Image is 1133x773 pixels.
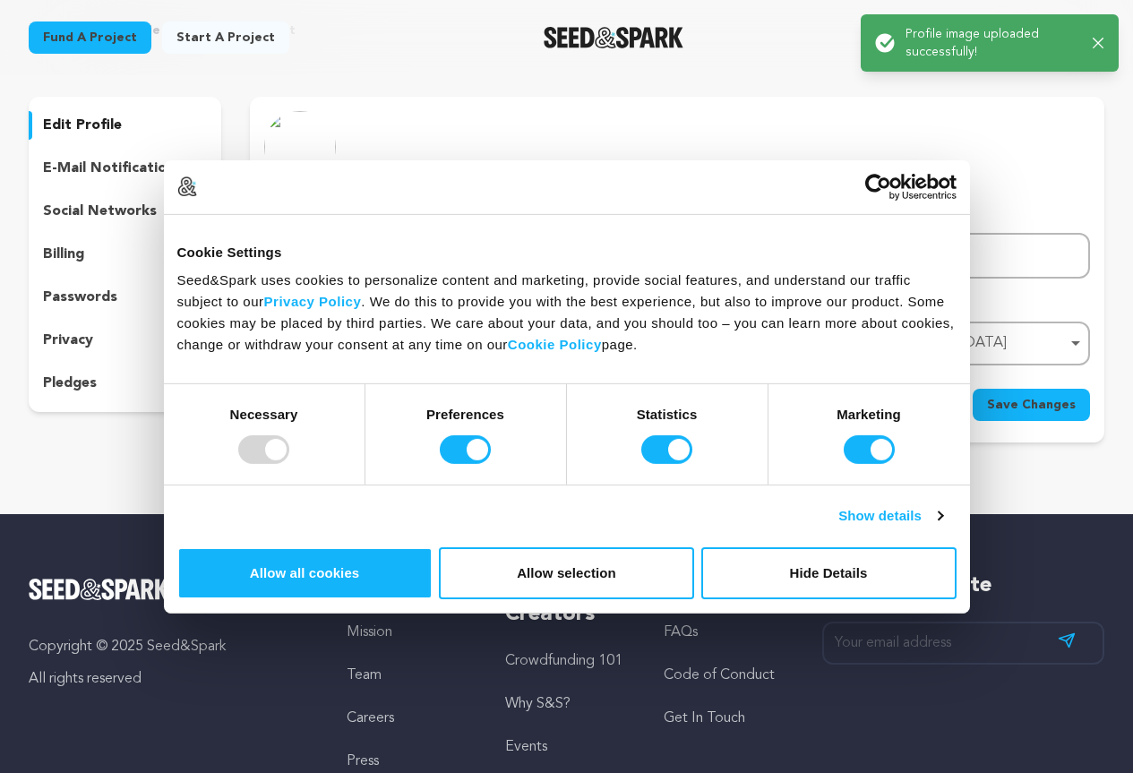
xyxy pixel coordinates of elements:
p: e-mail notifications [43,158,182,179]
p: Copyright © 2025 Seed&Spark [29,636,311,657]
a: Mission [347,625,392,640]
p: Profile image uploaded successfully! [906,25,1078,61]
p: All rights reserved [29,668,311,690]
button: Hide Details [701,547,957,599]
a: Start a project [162,21,289,54]
button: social networks [29,197,221,226]
button: passwords [29,283,221,312]
button: Allow selection [439,547,694,599]
strong: Preferences [426,407,504,422]
p: pledges [43,373,97,394]
span: Save Changes [987,396,1076,414]
button: pledges [29,369,221,398]
a: Press [347,754,379,769]
a: Fund a project [29,21,151,54]
button: e-mail notifications [29,154,221,183]
a: Team [347,668,382,683]
a: Get In Touch [664,711,745,726]
img: Seed&Spark Logo Dark Mode [544,27,684,48]
p: privacy [43,330,93,351]
button: privacy [29,326,221,355]
p: social networks [43,201,157,222]
a: Seed&Spark Homepage [29,579,311,600]
strong: Statistics [637,407,698,422]
div: Cookie Settings [177,241,957,262]
input: Your email address [822,622,1104,666]
a: Crowdfunding 101 [505,654,622,668]
a: Code of Conduct [664,668,775,683]
button: billing [29,240,221,269]
a: FAQs [664,625,698,640]
button: edit profile [29,111,221,140]
a: Cookie Policy [508,337,602,352]
p: edit profile [43,115,122,136]
a: Usercentrics Cookiebot - opens in a new window [800,173,957,200]
p: billing [43,244,84,265]
a: Seed&Spark Homepage [544,27,684,48]
img: Seed&Spark Logo [29,579,169,600]
a: Events [505,740,547,754]
img: logo [177,176,197,196]
a: Why S&S? [505,697,571,711]
strong: Marketing [837,407,901,422]
strong: Necessary [230,407,298,422]
a: Privacy Policy [264,294,362,309]
p: passwords [43,287,117,308]
button: Allow all cookies [177,547,433,599]
a: Careers [347,711,394,726]
button: Save Changes [973,389,1090,421]
div: Seed&Spark uses cookies to personalize content and marketing, provide social features, and unders... [177,270,957,356]
a: Show details [838,505,942,527]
